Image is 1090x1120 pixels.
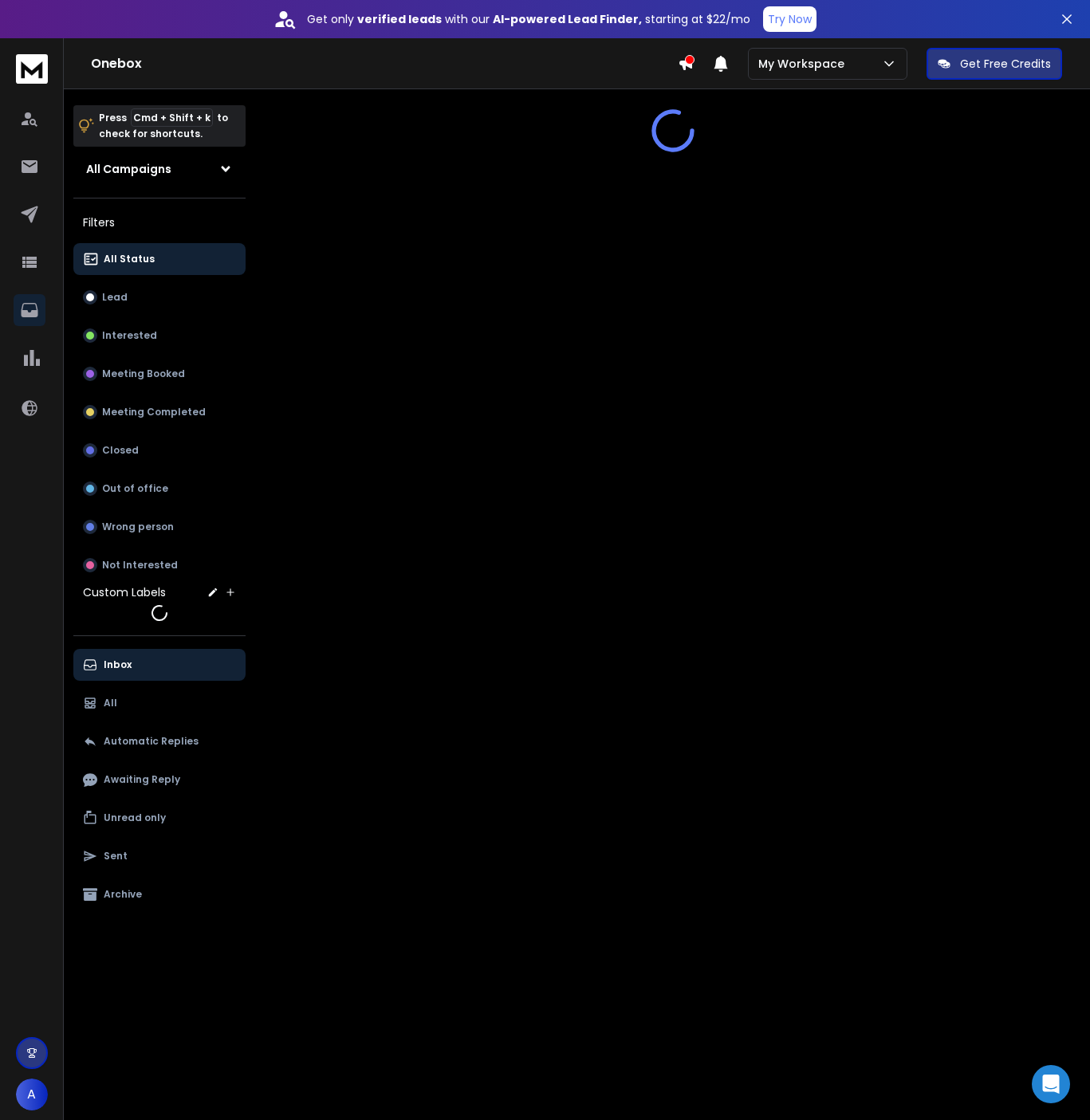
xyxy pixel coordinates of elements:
[16,1079,48,1110] button: A
[102,329,157,342] p: Interested
[99,110,228,142] p: Press to check for shortcuts.
[102,291,128,304] p: Lead
[131,108,213,127] span: Cmd + Shift + k
[73,434,246,466] button: Closed
[768,11,812,27] p: Try Now
[73,281,246,313] button: Lead
[104,735,199,748] p: Automatic Replies
[73,549,246,581] button: Not Interested
[102,482,168,495] p: Out of office
[104,253,155,265] p: All Status
[73,649,246,681] button: Inbox
[104,888,142,901] p: Archive
[73,358,246,390] button: Meeting Booked
[102,367,185,380] p: Meeting Booked
[357,11,442,27] strong: verified leads
[86,161,171,177] h1: All Campaigns
[73,725,246,757] button: Automatic Replies
[91,54,678,73] h1: Onebox
[73,764,246,796] button: Awaiting Reply
[83,584,166,600] h3: Custom Labels
[758,56,851,72] p: My Workspace
[104,850,128,863] p: Sent
[102,444,139,457] p: Closed
[104,812,166,824] p: Unread only
[102,406,206,419] p: Meeting Completed
[73,802,246,834] button: Unread only
[73,840,246,872] button: Sent
[73,211,246,234] h3: Filters
[307,11,750,27] p: Get only with our starting at $22/mo
[73,511,246,543] button: Wrong person
[73,153,246,185] button: All Campaigns
[102,559,178,572] p: Not Interested
[73,396,246,428] button: Meeting Completed
[102,521,174,533] p: Wrong person
[104,697,117,709] p: All
[73,243,246,275] button: All Status
[960,56,1051,72] p: Get Free Credits
[73,687,246,719] button: All
[493,11,642,27] strong: AI-powered Lead Finder,
[16,54,48,84] img: logo
[927,48,1062,80] button: Get Free Credits
[104,773,180,786] p: Awaiting Reply
[73,878,246,910] button: Archive
[104,658,132,671] p: Inbox
[763,6,817,32] button: Try Now
[1032,1065,1070,1103] div: Open Intercom Messenger
[73,473,246,505] button: Out of office
[73,320,246,352] button: Interested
